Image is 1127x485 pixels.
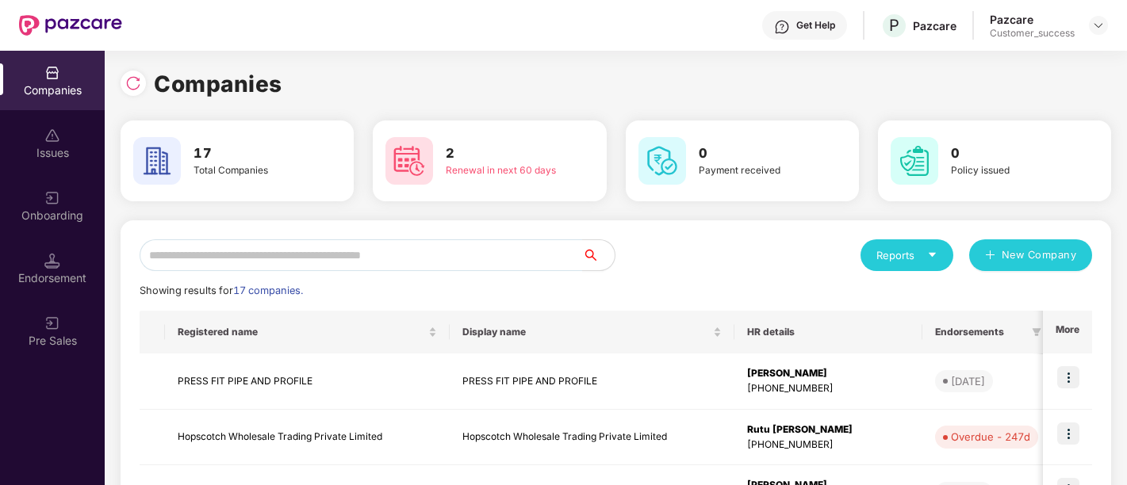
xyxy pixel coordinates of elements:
[774,19,790,35] img: svg+xml;base64,PHN2ZyBpZD0iSGVscC0zMngzMiIgeG1sbnM9Imh0dHA6Ly93d3cudzMub3JnLzIwMDAvc3ZnIiB3aWR0aD...
[446,143,562,164] h3: 2
[734,311,922,353] th: HR details
[699,163,815,178] div: Payment received
[125,75,141,91] img: svg+xml;base64,PHN2ZyBpZD0iUmVsb2FkLTMyeDMyIiB4bWxucz0iaHR0cDovL3d3dy53My5vcmcvMjAwMC9zdmciIHdpZH...
[178,326,425,338] span: Registered name
[385,137,433,185] img: svg+xml;base64,PHN2ZyB4bWxucz0iaHR0cDovL3d3dy53My5vcmcvMjAwMC9zdmciIHdpZHRoPSI2MCIgaGVpZ2h0PSI2MC...
[699,143,815,164] h3: 0
[44,65,60,81] img: svg+xml;base64,PHN2ZyBpZD0iQ29tcGFuaWVzIiB4bWxucz0iaHR0cDovL3d3dy53My5vcmcvMjAwMC9zdmciIHdpZHRoPS...
[951,373,985,389] div: [DATE]
[1043,311,1092,353] th: More
[140,285,303,296] span: Showing results for
[450,410,734,466] td: Hopscotch Wholesale Trading Private Limited
[876,247,937,263] div: Reports
[194,163,309,178] div: Total Companies
[796,19,835,32] div: Get Help
[194,143,309,164] h3: 17
[165,410,450,466] td: Hopscotch Wholesale Trading Private Limited
[951,163,1067,178] div: Policy issued
[1002,247,1077,263] span: New Company
[582,239,615,271] button: search
[891,137,938,185] img: svg+xml;base64,PHN2ZyB4bWxucz0iaHR0cDovL3d3dy53My5vcmcvMjAwMC9zdmciIHdpZHRoPSI2MCIgaGVpZ2h0PSI2MC...
[927,250,937,260] span: caret-down
[985,250,995,262] span: plus
[889,16,899,35] span: P
[446,163,562,178] div: Renewal in next 60 days
[1029,323,1045,342] span: filter
[747,366,910,381] div: [PERSON_NAME]
[44,315,60,331] img: svg+xml;base64,PHN2ZyB3aWR0aD0iMjAiIGhlaWdodD0iMjAiIHZpZXdCb3g9IjAgMCAyMCAyMCIgZmlsbD0ibm9uZSIgeG...
[462,326,710,338] span: Display name
[638,137,686,185] img: svg+xml;base64,PHN2ZyB4bWxucz0iaHR0cDovL3d3dy53My5vcmcvMjAwMC9zdmciIHdpZHRoPSI2MCIgaGVpZ2h0PSI2MC...
[582,249,615,262] span: search
[951,143,1067,164] h3: 0
[450,311,734,353] th: Display name
[44,253,60,269] img: svg+xml;base64,PHN2ZyB3aWR0aD0iMTQuNSIgaGVpZ2h0PSIxNC41IiB2aWV3Qm94PSIwIDAgMTYgMTYiIGZpbGw9Im5vbm...
[969,239,1092,271] button: plusNew Company
[19,15,122,36] img: New Pazcare Logo
[165,353,450,410] td: PRESS FIT PIPE AND PROFILE
[1032,327,1041,337] span: filter
[450,353,734,410] td: PRESS FIT PIPE AND PROFILE
[1092,19,1105,32] img: svg+xml;base64,PHN2ZyBpZD0iRHJvcGRvd24tMzJ4MzIiIHhtbG5zPSJodHRwOi8vd3d3LnczLm9yZy8yMDAwL3N2ZyIgd2...
[154,67,282,101] h1: Companies
[935,326,1025,338] span: Endorsements
[990,12,1075,27] div: Pazcare
[951,429,1030,445] div: Overdue - 247d
[747,381,910,396] div: [PHONE_NUMBER]
[1057,422,1079,445] img: icon
[913,18,956,33] div: Pazcare
[1057,366,1079,388] img: icon
[44,128,60,143] img: svg+xml;base64,PHN2ZyBpZD0iSXNzdWVzX2Rpc2FibGVkIiB4bWxucz0iaHR0cDovL3d3dy53My5vcmcvMjAwMC9zdmciIH...
[133,137,181,185] img: svg+xml;base64,PHN2ZyB4bWxucz0iaHR0cDovL3d3dy53My5vcmcvMjAwMC9zdmciIHdpZHRoPSI2MCIgaGVpZ2h0PSI2MC...
[990,27,1075,40] div: Customer_success
[747,422,910,437] div: Rutu [PERSON_NAME]
[747,437,910,453] div: [PHONE_NUMBER]
[44,190,60,206] img: svg+xml;base64,PHN2ZyB3aWR0aD0iMjAiIGhlaWdodD0iMjAiIHZpZXdCb3g9IjAgMCAyMCAyMCIgZmlsbD0ibm9uZSIgeG...
[165,311,450,353] th: Registered name
[233,285,303,296] span: 17 companies.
